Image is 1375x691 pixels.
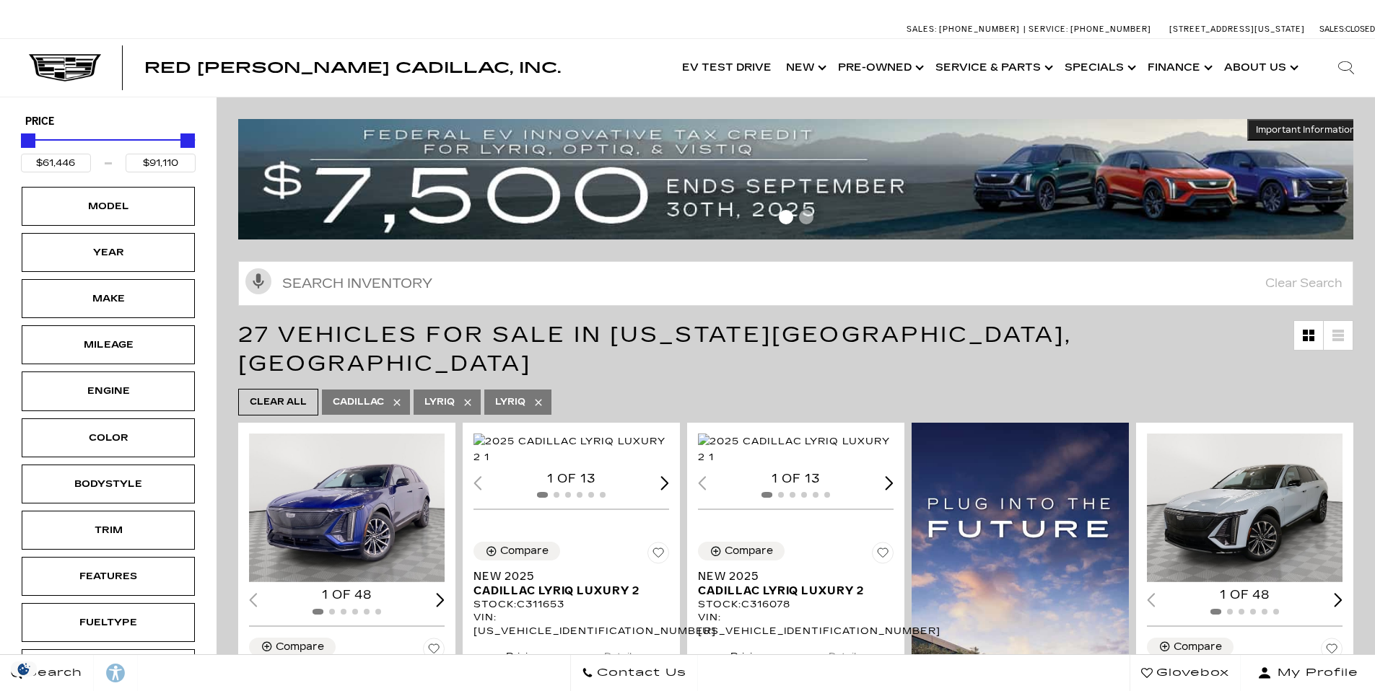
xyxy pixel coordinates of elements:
[907,25,937,34] span: Sales:
[126,154,196,172] input: Maximum
[22,371,195,410] div: EngineEngine
[698,542,785,560] button: Compare Vehicle
[1247,119,1364,141] button: Important Information
[1319,25,1345,34] span: Sales:
[180,133,195,148] div: Maximum Price
[473,433,671,465] img: 2025 Cadillac LYRIQ Luxury 2 1
[779,39,831,97] a: New
[698,471,894,487] div: 1 of 13
[72,615,144,630] div: Fueltype
[22,603,195,642] div: FueltypeFueltype
[725,545,773,558] div: Compare
[1174,641,1222,653] div: Compare
[1023,25,1155,33] a: Service: [PHONE_NUMBER]
[238,322,1072,377] span: 27 Vehicles for Sale in [US_STATE][GEOGRAPHIC_DATA], [GEOGRAPHIC_DATA]
[831,39,928,97] a: Pre-Owned
[803,638,887,669] button: details tab
[72,522,144,538] div: Trim
[939,25,1020,34] span: [PHONE_NUMBER]
[22,418,195,457] div: ColorColor
[698,598,894,611] div: Stock : C316078
[249,587,445,603] div: 1 of 48
[1147,433,1345,582] img: 2025 Cadillac LYRIQ Sport 2 1
[500,545,549,558] div: Compare
[1153,663,1229,683] span: Glovebox
[698,569,894,598] a: New 2025Cadillac LYRIQ Luxury 2
[1057,39,1140,97] a: Specials
[22,325,195,364] div: MileageMileage
[22,233,195,272] div: YearYear
[21,154,91,172] input: Minimum
[21,128,196,172] div: Price
[22,649,195,688] div: TransmissionTransmission
[1130,655,1241,691] a: Glovebox
[22,187,195,226] div: ModelModel
[872,542,894,569] button: Save Vehicle
[1140,39,1217,97] a: Finance
[249,433,447,582] div: 1 / 2
[436,593,445,607] div: Next slide
[72,337,144,353] div: Mileage
[144,59,561,76] span: Red [PERSON_NAME] Cadillac, Inc.
[698,433,896,465] div: 1 / 2
[885,476,894,490] div: Next slide
[72,291,144,307] div: Make
[423,638,445,665] button: Save Vehicle
[473,611,669,637] div: VIN: [US_VEHICLE_IDENTIFICATION_NUMBER]
[647,542,669,569] button: Save Vehicle
[238,119,1364,239] img: vrp-tax-ending-august-version
[1070,25,1151,34] span: [PHONE_NUMBER]
[907,25,1023,33] a: Sales: [PHONE_NUMBER]
[1272,663,1358,683] span: My Profile
[1256,124,1356,136] span: Important Information
[72,430,144,446] div: Color
[1147,638,1234,656] button: Compare Vehicle
[21,133,35,148] div: Minimum Price
[660,476,669,490] div: Next slide
[72,568,144,584] div: Features
[473,569,669,598] a: New 2025Cadillac LYRIQ Luxury 2
[473,569,658,584] span: New 2025
[238,261,1353,306] input: Search Inventory
[473,471,669,487] div: 1 of 13
[1334,593,1343,607] div: Next slide
[276,641,324,653] div: Compare
[7,661,40,677] section: Click to Open Cookie Consent Modal
[1345,25,1375,34] span: Closed
[72,476,144,492] div: Bodystyle
[22,663,82,683] span: Search
[250,393,307,411] span: Clear All
[799,210,813,224] span: Go to slide 2
[7,661,40,677] img: Opt-Out Icon
[1029,25,1068,34] span: Service:
[72,198,144,214] div: Model
[779,210,793,224] span: Go to slide 1
[22,465,195,503] div: BodystyleBodystyle
[1241,655,1375,691] button: Open user profile menu
[333,393,384,411] span: Cadillac
[1217,39,1303,97] a: About Us
[928,39,1057,97] a: Service & Parts
[495,393,525,411] span: LYRIQ
[473,584,658,598] span: Cadillac LYRIQ Luxury 2
[29,54,101,82] img: Cadillac Dark Logo with Cadillac White Text
[249,433,447,582] img: 2025 Cadillac LYRIQ Sport 1 1
[72,383,144,399] div: Engine
[249,638,336,656] button: Compare Vehicle
[1321,638,1343,665] button: Save Vehicle
[705,638,790,669] button: pricing tab
[698,611,894,637] div: VIN: [US_VEHICLE_IDENTIFICATION_NUMBER]
[22,511,195,550] div: TrimTrim
[22,279,195,318] div: MakeMake
[473,598,669,611] div: Stock : C311653
[424,393,455,411] span: Lyriq
[481,638,565,669] button: pricing tab
[698,584,883,598] span: Cadillac LYRIQ Luxury 2
[473,433,671,465] div: 1 / 2
[1169,25,1305,34] a: [STREET_ADDRESS][US_STATE]
[473,542,560,560] button: Compare Vehicle
[22,557,195,596] div: FeaturesFeatures
[593,663,686,683] span: Contact Us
